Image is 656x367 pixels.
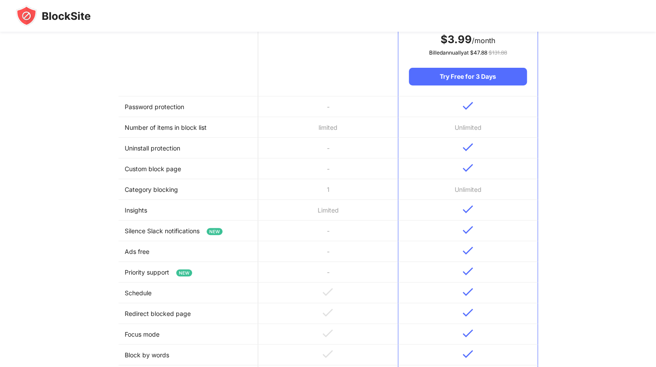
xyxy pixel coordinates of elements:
[258,96,398,117] td: -
[463,288,473,296] img: v-blue.svg
[119,200,258,220] td: Insights
[258,179,398,200] td: 1
[258,200,398,220] td: Limited
[119,96,258,117] td: Password protection
[258,262,398,283] td: -
[322,350,333,358] img: v-grey.svg
[409,33,526,47] div: /month
[16,5,91,26] img: blocksite-icon-black.svg
[463,350,473,358] img: v-blue.svg
[119,220,258,241] td: Silence Slack notifications
[409,68,526,85] div: Try Free for 3 Days
[463,267,473,275] img: v-blue.svg
[463,308,473,317] img: v-blue.svg
[119,179,258,200] td: Category blocking
[176,269,192,276] span: NEW
[258,241,398,262] td: -
[119,158,258,179] td: Custom block page
[409,48,526,57] div: Billed annually at $ 47.88
[322,329,333,338] img: v-grey.svg
[463,246,473,255] img: v-blue.svg
[119,262,258,283] td: Priority support
[322,308,333,317] img: v-grey.svg
[258,220,398,241] td: -
[119,345,258,365] td: Block by words
[488,49,507,56] span: $ 131.88
[119,303,258,324] td: Redirect blocked page
[463,143,473,151] img: v-blue.svg
[207,228,222,235] span: NEW
[322,288,333,296] img: v-grey.svg
[463,164,473,172] img: v-blue.svg
[463,205,473,213] img: v-blue.svg
[119,241,258,262] td: Ads free
[441,33,472,46] span: $ 3.99
[258,117,398,138] td: limited
[463,226,473,234] img: v-blue.svg
[119,138,258,158] td: Uninstall protection
[258,138,398,158] td: -
[258,158,398,179] td: -
[463,102,473,110] img: v-blue.svg
[463,329,473,338] img: v-blue.svg
[119,283,258,303] td: Schedule
[119,117,258,138] td: Number of items in block list
[398,179,537,200] td: Unlimited
[398,117,537,138] td: Unlimited
[119,324,258,345] td: Focus mode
